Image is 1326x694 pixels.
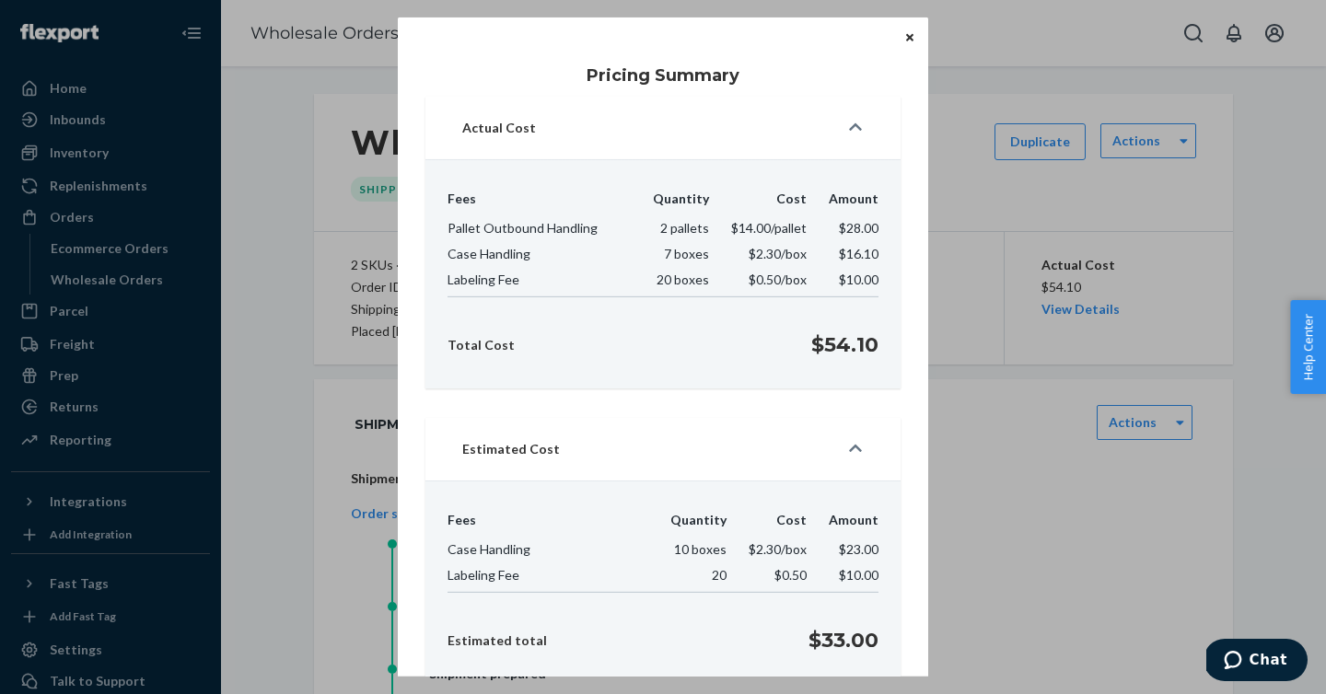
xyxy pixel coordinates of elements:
[425,97,901,159] button: Actual Cost
[631,190,709,215] th: Quantity
[749,272,807,287] span: $0.50 /box
[631,215,709,241] td: 2 pallets
[808,626,878,654] p: $33.00
[807,511,878,537] th: Amount
[749,541,807,557] span: $2.30 /box
[709,190,807,215] th: Cost
[425,418,901,480] button: Estimated Cost
[448,241,631,267] td: Case Handling
[448,537,648,562] td: Case Handling
[839,272,878,287] span: $10.00
[774,567,807,583] span: $0.50
[462,440,560,458] p: Estimated Cost
[448,336,515,354] p: Total Cost
[448,511,648,537] th: Fees
[839,220,878,236] span: $28.00
[648,537,727,562] td: 10 boxes
[448,631,547,650] p: Estimated total
[901,27,919,47] button: Close
[839,541,878,557] span: $23.00
[448,190,631,215] th: Fees
[448,562,648,593] td: Labeling Fee
[448,215,631,241] td: Pallet Outbound Handling
[731,220,807,236] span: $14.00 /pallet
[648,511,727,537] th: Quantity
[631,267,709,297] td: 20 boxes
[631,241,709,267] td: 7 boxes
[811,330,878,359] p: $54.10
[448,267,631,297] td: Labeling Fee
[648,562,727,593] td: 20
[425,64,901,87] h1: Pricing Summary
[462,119,536,137] p: Actual Cost
[807,190,878,215] th: Amount
[43,13,81,29] span: Chat
[727,511,807,537] th: Cost
[839,246,878,261] span: $16.10
[839,567,878,583] span: $10.00
[749,246,807,261] span: $2.30 /box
